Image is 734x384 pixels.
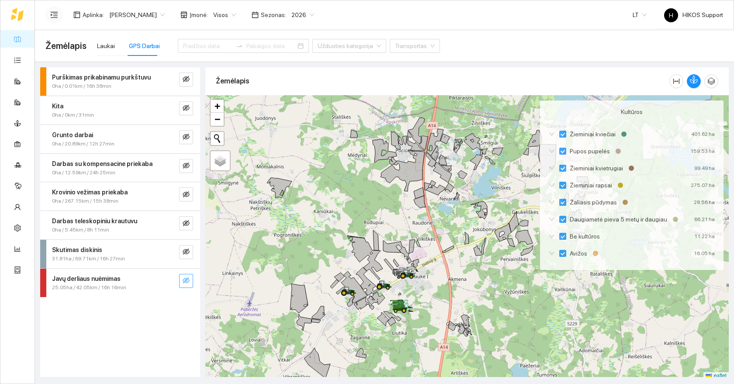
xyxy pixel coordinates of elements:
div: 275.07 ha [691,180,715,190]
button: eye-invisible [179,216,193,230]
span: 2026 [291,8,314,21]
a: Leaflet [706,373,727,379]
input: Pabaigos data [246,41,296,51]
button: eye-invisible [179,101,193,115]
span: HIKOS Support [664,11,723,18]
a: Layers [211,151,230,170]
div: 66.21 ha [694,214,715,224]
span: Žieminiai kviečiai [566,129,619,139]
span: Visos [213,8,236,21]
span: layout [73,11,80,18]
span: Pupos pupelės [566,146,613,156]
span: down [549,199,555,205]
span: eye-invisible [183,76,190,84]
span: shop [180,11,187,18]
button: menu-unfold [45,6,63,24]
span: 0ha / 0.01km / 16h 38min [52,82,111,90]
span: down [549,148,555,154]
a: Zoom in [211,100,224,113]
button: column-width [669,74,683,88]
div: 16.05 ha [694,249,715,258]
span: down [549,233,555,239]
button: eye-invisible [179,130,193,144]
div: 99.49 ha [694,163,715,173]
span: Žieminiai kvietrugiai [566,163,627,173]
span: Žieminiai rapsai [566,180,616,190]
div: 11.22 ha [694,232,715,241]
span: swap-right [236,42,243,49]
span: Avižos [566,249,591,258]
input: Pradžios data [183,41,232,51]
span: 31.81ha / 69.71km / 16h 27min [52,255,125,263]
button: eye-invisible [179,274,193,288]
div: Laukai [97,41,115,51]
button: eye-invisible [179,245,193,259]
span: eye-invisible [183,133,190,142]
div: Purškimas prikabinamu purkštuvu0ha / 0.01km / 16h 38mineye-invisible [40,67,200,96]
span: 0ha / 267.15km / 15h 38min [52,197,118,205]
span: Įmonė : [190,10,208,20]
span: + [215,100,220,111]
span: H [669,8,673,22]
span: Arvydas Paukštys [109,8,165,21]
span: down [549,182,555,188]
span: down [549,131,555,137]
strong: Kita [52,103,63,110]
span: eye-invisible [183,162,190,170]
div: Darbas su kompensacine priekaba0ha / 12.59km / 24h 25mineye-invisible [40,154,200,182]
div: Skutimas diskinis31.81ha / 69.71km / 16h 27mineye-invisible [40,240,200,268]
div: Darbas teleskopiniu krautuvu0ha / 5.45km / 8h 11mineye-invisible [40,211,200,239]
div: 401.62 ha [691,129,715,139]
span: eye-invisible [183,191,190,199]
span: eye-invisible [183,220,190,228]
button: eye-invisible [179,73,193,86]
span: 0ha / 5.45km / 8h 11min [52,226,109,234]
div: Žemėlapis [216,69,669,93]
span: eye-invisible [183,248,190,256]
strong: Purškimas prikabinamu purkštuvu [52,74,151,81]
span: 25.05ha / 42.05km / 16h 16min [52,284,126,292]
span: Žemėlapis [45,39,87,53]
span: LT [633,8,647,21]
div: Krovinio vežimas priekaba0ha / 267.15km / 15h 38mineye-invisible [40,182,200,211]
div: GPS Darbai [129,41,160,51]
button: eye-invisible [179,159,193,173]
span: eye-invisible [183,104,190,113]
span: down [549,165,555,171]
span: 0ha / 0km / 31min [52,111,94,119]
a: Zoom out [211,113,224,126]
span: Sezonas : [261,10,286,20]
strong: Grunto darbai [52,131,93,138]
strong: Darbas su kompensacine priekaba [52,160,152,167]
div: Grunto darbai0ha / 20.89km / 12h 27mineye-invisible [40,125,200,153]
div: 159.53 ha [690,146,715,156]
span: Daugiametė pieva 5 metų ir daugiau [566,214,671,224]
span: − [215,114,220,125]
span: 0ha / 20.89km / 12h 27min [52,140,114,148]
span: Žaliasis pūdymas [566,197,620,207]
span: menu-unfold [50,11,58,19]
div: Javų derliaus nuėmimas25.05ha / 42.05km / 16h 16mineye-invisible [40,269,200,297]
div: Kita0ha / 0km / 31mineye-invisible [40,96,200,125]
strong: Krovinio vežimas priekaba [52,189,128,196]
span: down [549,216,555,222]
strong: Skutimas diskinis [52,246,102,253]
span: eye-invisible [183,277,190,285]
span: Kultūros [621,107,643,117]
span: to [236,42,243,49]
span: Be kultūros [566,232,603,241]
button: Initiate a new search [211,132,224,145]
button: eye-invisible [179,187,193,201]
strong: Darbas teleskopiniu krautuvu [52,218,137,225]
span: column-width [670,78,683,85]
span: Aplinka : [83,10,104,20]
span: down [549,250,555,256]
span: calendar [252,11,259,18]
span: 0ha / 12.59km / 24h 25min [52,169,115,177]
div: 28.56 ha [694,197,715,207]
strong: Javų derliaus nuėmimas [52,275,121,282]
